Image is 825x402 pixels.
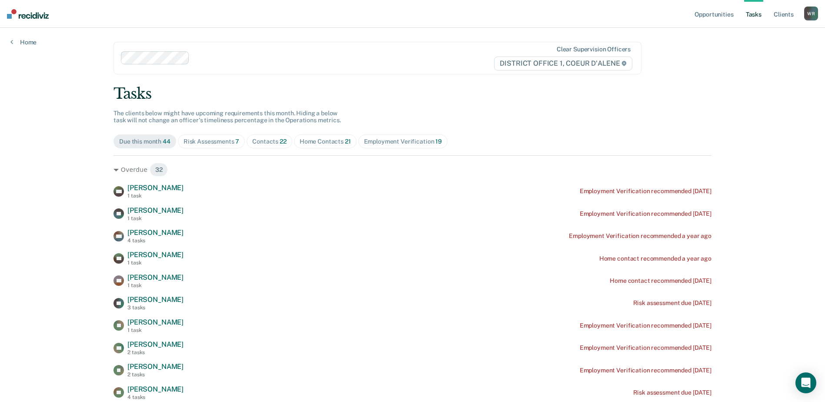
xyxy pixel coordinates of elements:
span: [PERSON_NAME] [127,295,184,304]
div: W R [804,7,818,20]
span: 19 [435,138,442,145]
span: [PERSON_NAME] [127,318,184,326]
div: Overdue 32 [114,163,711,177]
span: 21 [345,138,351,145]
div: 4 tasks [127,394,184,400]
div: 1 task [127,260,184,266]
div: 1 task [127,327,184,333]
span: 7 [235,138,239,145]
div: 2 tasks [127,372,184,378]
span: [PERSON_NAME] [127,273,184,281]
div: Home contact recommended [DATE] [610,277,711,285]
div: 1 task [127,193,184,199]
button: WR [804,7,818,20]
span: [PERSON_NAME] [127,362,184,371]
div: 2 tasks [127,349,184,355]
div: Risk Assessments [184,138,240,145]
span: [PERSON_NAME] [127,340,184,348]
div: Clear supervision officers [557,46,631,53]
span: The clients below might have upcoming requirements this month. Hiding a below task will not chang... [114,110,341,124]
div: Employment Verification recommended [DATE] [580,210,711,218]
div: 1 task [127,282,184,288]
span: 32 [150,163,168,177]
span: [PERSON_NAME] [127,385,184,393]
div: 3 tasks [127,305,184,311]
div: 4 tasks [127,238,184,244]
div: Risk assessment due [DATE] [633,389,711,396]
div: Tasks [114,85,711,103]
div: Due this month [119,138,170,145]
span: 44 [163,138,170,145]
span: [PERSON_NAME] [127,251,184,259]
div: Employment Verification recommended [DATE] [580,367,711,374]
div: 1 task [127,215,184,221]
span: [PERSON_NAME] [127,206,184,214]
div: Home contact recommended a year ago [599,255,711,262]
span: 22 [280,138,287,145]
div: Employment Verification recommended a year ago [569,232,711,240]
div: Risk assessment due [DATE] [633,299,711,307]
a: Home [10,38,37,46]
div: Employment Verification recommended [DATE] [580,188,711,195]
div: Employment Verification recommended [DATE] [580,322,711,329]
span: [PERSON_NAME] [127,228,184,237]
span: [PERSON_NAME] [127,184,184,192]
div: Employment Verification recommended [DATE] [580,344,711,352]
div: Home Contacts [300,138,351,145]
div: Employment Verification [364,138,442,145]
span: DISTRICT OFFICE 1, COEUR D'ALENE [494,57,632,70]
div: Open Intercom Messenger [795,372,816,393]
img: Recidiviz [7,9,49,19]
div: Contacts [252,138,287,145]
